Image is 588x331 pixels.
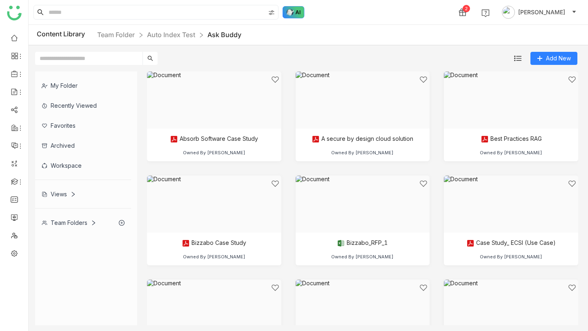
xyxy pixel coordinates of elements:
img: Document [444,175,578,233]
img: Document [296,71,430,129]
img: xlsx.svg [337,239,345,247]
div: Owned By [PERSON_NAME] [331,254,394,260]
button: Add New [530,52,577,65]
div: Best Practices RAG [481,135,542,143]
div: Recently Viewed [35,96,131,116]
img: pdf.svg [312,135,320,143]
span: [PERSON_NAME] [518,8,565,17]
img: search-type.svg [268,9,275,16]
img: pdf.svg [170,135,178,143]
div: Owned By [PERSON_NAME] [480,150,542,156]
a: Team Folder [97,31,135,39]
div: Absorb Software Case Study [170,135,258,143]
div: Archived [35,136,131,156]
img: pdf.svg [481,135,489,143]
div: Content Library [37,30,241,40]
button: [PERSON_NAME] [500,6,578,19]
div: Case Study_ ECSI (Use Case) [466,239,556,247]
a: Auto Index Test [147,31,195,39]
div: Views [42,191,76,198]
div: 2 [463,5,470,12]
div: Bizzabo Case Study [182,239,246,247]
div: Team Folders [42,219,96,226]
img: avatar [502,6,515,19]
div: Owned By [PERSON_NAME] [331,150,394,156]
img: help.svg [481,9,490,17]
img: Document [444,71,578,129]
img: Document [296,175,430,233]
div: Owned By [PERSON_NAME] [183,254,245,260]
img: pdf.svg [182,239,190,247]
div: Workspace [35,156,131,175]
div: My Folder [35,76,131,96]
div: Bizzabo_RFP_1 [337,239,388,247]
img: list.svg [514,55,521,62]
img: logo [7,6,22,20]
span: Add New [546,54,571,63]
div: Owned By [PERSON_NAME] [480,254,542,260]
div: Owned By [PERSON_NAME] [183,150,245,156]
img: Document [147,71,281,129]
a: Ask Buddy [207,31,241,39]
img: Document [147,175,281,233]
div: Favorites [35,116,131,136]
img: ask-buddy-hover.svg [283,6,305,18]
div: A secure by design cloud solution [312,135,413,143]
img: pdf.svg [466,239,474,247]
